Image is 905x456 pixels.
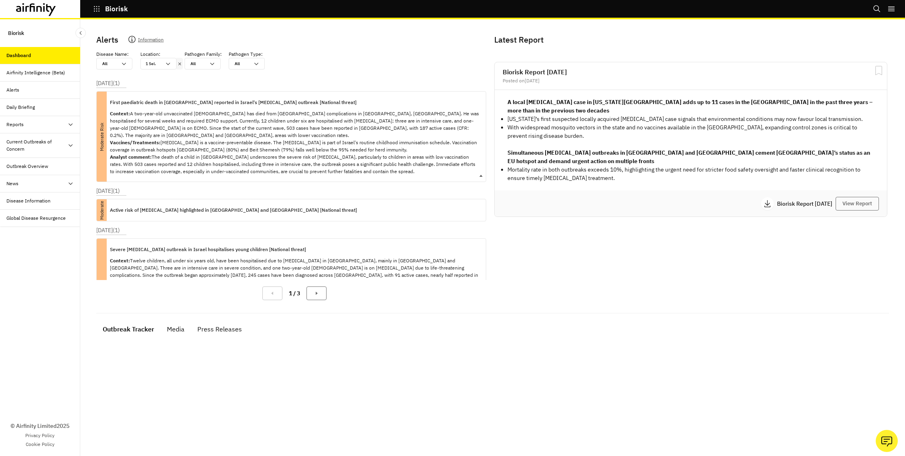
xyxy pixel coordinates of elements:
button: Biorisk [93,2,128,16]
p: Active risk of [MEDICAL_DATA] highlighted in [GEOGRAPHIC_DATA] and [GEOGRAPHIC_DATA] [National th... [110,206,357,215]
button: Previous Page [262,286,282,300]
button: View Report [836,197,879,211]
p: Biorisk Report [DATE] [777,201,836,207]
p: Moderate Risk [57,132,147,142]
button: Close Sidebar [75,28,86,38]
button: Next Page [306,286,327,300]
div: Dashboard [6,52,31,59]
p: Pathogen Family : [185,51,222,58]
div: Posted on [DATE] [503,78,879,83]
h2: Biorisk Report [DATE] [503,69,879,75]
p: Information [138,35,164,47]
strong: Context: [110,110,130,117]
div: Reports [6,121,24,128]
div: Press Releases [197,323,242,335]
p: Biorisk [105,5,128,12]
p: © Airfinity Limited 2025 [10,422,69,430]
button: Search [873,2,881,16]
div: Airfinity Intelligence (Beta) [6,69,65,76]
p: Mortality rate in both outbreaks exceeds 10%, highlighting the urgent need for stricter food safe... [507,166,874,182]
a: Privacy Policy [25,432,55,439]
p: Location : [140,51,160,58]
p: 1 / 3 [289,289,300,298]
div: Current Outbreaks of Concern [6,138,67,153]
p: Latest Report [494,34,886,46]
p: Twelve children, all under six years old, have been hospitalised due to [MEDICAL_DATA] in [GEOGRA... [110,257,479,344]
div: Outbreak Tracker [103,323,154,335]
p: [DATE] ( 1 ) [96,226,120,235]
p: Biorisk [8,26,24,41]
p: First paediatric death in [GEOGRAPHIC_DATA] reported in Israel's [MEDICAL_DATA] outbreak [Nationa... [110,98,357,107]
p: [US_STATE]’s first suspected locally acquired [MEDICAL_DATA] case signals that environmental cond... [507,115,874,123]
p: Severe [MEDICAL_DATA] outbreak in Israel hospitalises young children [National threat] [110,245,306,254]
div: Outbreak Overview [6,163,48,170]
strong: Context: [110,258,130,264]
p: With widespread mosquito vectors in the state and no vaccines available in the [GEOGRAPHIC_DATA],... [507,123,874,140]
div: Global Disease Resurgence [6,215,66,222]
div: News [6,180,18,187]
div: Alerts [6,86,19,94]
div: Daily Briefing [6,104,35,111]
p: Moderate [91,205,113,215]
button: Ask our analysts [876,430,898,452]
svg: Bookmark Report [874,65,884,76]
p: A two-year-old unvaccinated [DEMOGRAPHIC_DATA] has died from [GEOGRAPHIC_DATA] complications in [... [110,110,479,175]
div: Media [167,323,185,335]
strong: Vaccines/Treatments: [110,139,160,145]
p: Disease Name : [96,51,129,58]
div: Disease Information [6,197,51,204]
strong: Simultaneous [MEDICAL_DATA] outbreaks in [GEOGRAPHIC_DATA] and [GEOGRAPHIC_DATA] cement [GEOGRAPH... [507,149,870,165]
strong: A local [MEDICAL_DATA] case in [US_STATE][GEOGRAPHIC_DATA] adds up to 11 cases in the [GEOGRAPHIC... [507,98,873,114]
div: 1 Sel. [141,58,165,69]
p: Pathogen Type : [229,51,263,58]
p: Alerts [96,34,118,46]
a: Cookie Policy [26,441,55,448]
strong: Analyst comment: [110,154,152,160]
p: [DATE] ( 1 ) [96,187,120,195]
p: [DATE] ( 1 ) [96,79,120,88]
